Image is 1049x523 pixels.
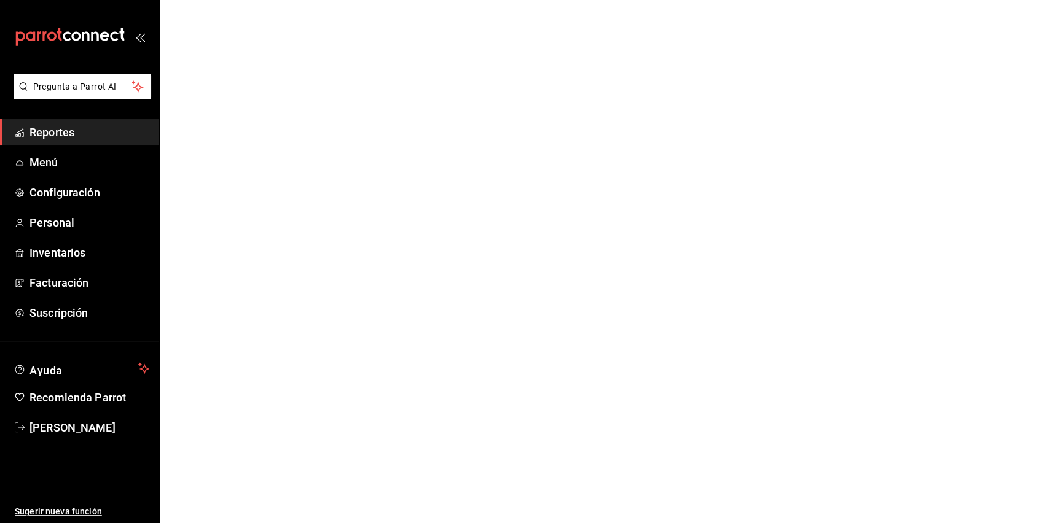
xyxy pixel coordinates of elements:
[29,389,149,406] span: Recomienda Parrot
[29,244,149,261] span: Inventarios
[15,505,149,518] span: Sugerir nueva función
[14,74,151,99] button: Pregunta a Parrot AI
[33,80,132,93] span: Pregunta a Parrot AI
[29,419,149,436] span: [PERSON_NAME]
[9,89,151,102] a: Pregunta a Parrot AI
[29,361,133,376] span: Ayuda
[29,304,149,321] span: Suscripción
[29,214,149,231] span: Personal
[29,184,149,201] span: Configuración
[29,154,149,171] span: Menú
[29,124,149,141] span: Reportes
[29,274,149,291] span: Facturación
[135,32,145,42] button: open_drawer_menu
